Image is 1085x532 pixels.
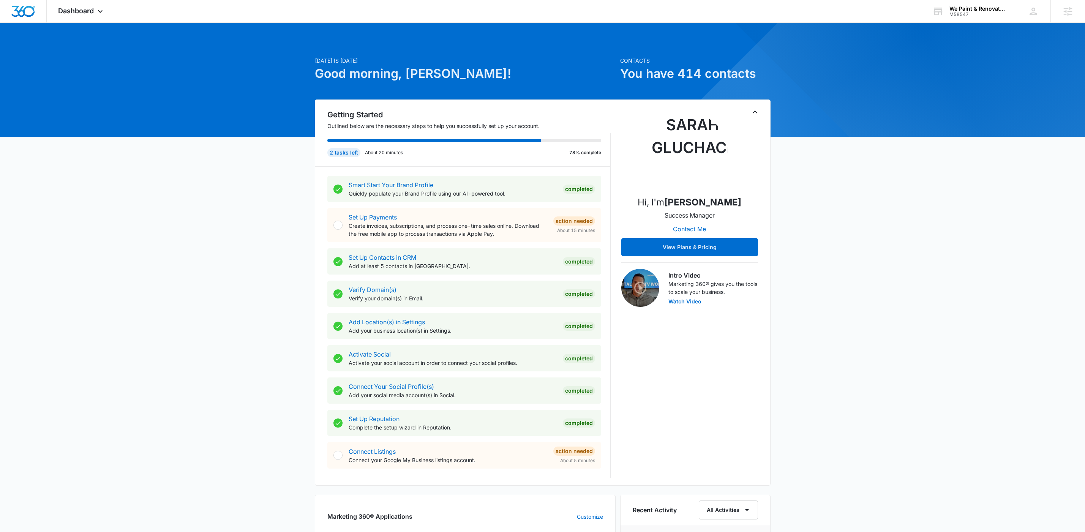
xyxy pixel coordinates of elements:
[633,505,677,515] h6: Recent Activity
[349,294,557,302] p: Verify your domain(s) in Email.
[620,57,771,65] p: Contacts
[327,122,611,130] p: Outlined below are the necessary steps to help you successfully set up your account.
[327,109,611,120] h2: Getting Started
[349,286,396,294] a: Verify Domain(s)
[665,220,714,238] button: Contact Me
[349,391,557,399] p: Add your social media account(s) in Social.
[349,222,547,238] p: Create invoices, subscriptions, and process one-time sales online. Download the free mobile app t...
[563,257,595,266] div: Completed
[668,299,701,304] button: Watch Video
[349,456,547,464] p: Connect your Google My Business listings account.
[652,114,728,189] img: Sarah Gluchacki
[699,500,758,519] button: All Activities
[315,57,616,65] p: [DATE] is [DATE]
[58,7,94,15] span: Dashboard
[560,457,595,464] span: About 5 minutes
[563,322,595,331] div: Completed
[553,216,595,226] div: Action Needed
[620,65,771,83] h1: You have 414 contacts
[577,513,603,521] a: Customize
[349,213,397,221] a: Set Up Payments
[349,359,557,367] p: Activate your social account in order to connect your social profiles.
[949,12,1005,17] div: account id
[315,65,616,83] h1: Good morning, [PERSON_NAME]!
[553,447,595,456] div: Action Needed
[327,512,412,521] h2: Marketing 360® Applications
[557,227,595,234] span: About 15 minutes
[327,148,360,157] div: 2 tasks left
[349,415,400,423] a: Set Up Reputation
[349,423,557,431] p: Complete the setup wizard in Reputation.
[569,149,601,156] p: 78% complete
[668,271,758,280] h3: Intro Video
[349,189,557,197] p: Quickly populate your Brand Profile using our AI-powered tool.
[563,185,595,194] div: Completed
[638,196,741,209] p: Hi, I'm
[664,197,741,208] strong: [PERSON_NAME]
[349,350,391,358] a: Activate Social
[349,448,396,455] a: Connect Listings
[349,327,557,335] p: Add your business location(s) in Settings.
[668,280,758,296] p: Marketing 360® gives you the tools to scale your business.
[349,254,416,261] a: Set Up Contacts in CRM
[563,386,595,395] div: Completed
[349,383,434,390] a: Connect Your Social Profile(s)
[563,354,595,363] div: Completed
[349,318,425,326] a: Add Location(s) in Settings
[563,289,595,298] div: Completed
[949,6,1005,12] div: account name
[365,149,403,156] p: About 20 minutes
[349,181,433,189] a: Smart Start Your Brand Profile
[665,211,715,220] p: Success Manager
[621,269,659,307] img: Intro Video
[621,238,758,256] button: View Plans & Pricing
[750,107,760,117] button: Toggle Collapse
[349,262,557,270] p: Add at least 5 contacts in [GEOGRAPHIC_DATA].
[563,418,595,428] div: Completed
